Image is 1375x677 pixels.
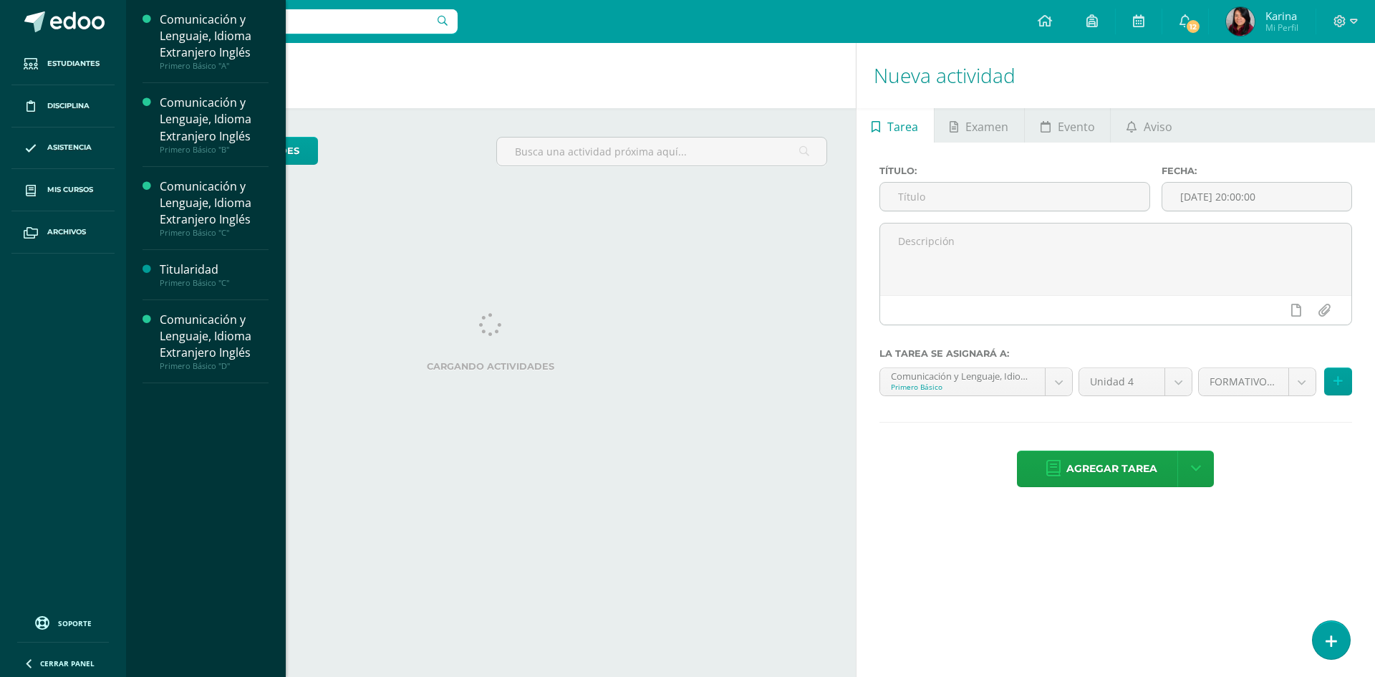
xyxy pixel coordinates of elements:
a: Aviso [1111,108,1187,143]
span: Evento [1058,110,1095,144]
div: Primero Básico [891,382,1034,392]
input: Fecha de entrega [1162,183,1351,211]
a: Examen [935,108,1024,143]
div: Comunicación y Lenguaje, Idioma Extranjero Inglés [160,11,269,61]
span: Soporte [58,618,92,628]
div: Primero Básico "C" [160,278,269,288]
span: Archivos [47,226,86,238]
span: Aviso [1144,110,1172,144]
h1: Nueva actividad [874,43,1358,108]
span: Mis cursos [47,184,93,196]
span: FORMATIVO (60.0%) [1210,368,1278,395]
span: 12 [1185,19,1201,34]
span: Mi Perfil [1265,21,1298,34]
a: Mis cursos [11,169,115,211]
span: Asistencia [47,142,92,153]
div: Comunicación y Lenguaje, Idioma Extranjero Inglés 'A' [891,368,1034,382]
span: Karina [1265,9,1298,23]
div: Primero Básico "A" [160,61,269,71]
a: Archivos [11,211,115,254]
a: Estudiantes [11,43,115,85]
a: Comunicación y Lenguaje, Idioma Extranjero InglésPrimero Básico "C" [160,178,269,238]
a: Evento [1025,108,1110,143]
input: Busca una actividad próxima aquí... [497,138,826,165]
div: Comunicación y Lenguaje, Idioma Extranjero Inglés [160,178,269,228]
img: 2b2d077cd3225eb4770a88151ad57b39.png [1226,7,1255,36]
a: TitularidadPrimero Básico "C" [160,261,269,288]
div: Comunicación y Lenguaje, Idioma Extranjero Inglés [160,95,269,144]
input: Título [880,183,1150,211]
div: Titularidad [160,261,269,278]
label: La tarea se asignará a: [879,348,1352,359]
span: Disciplina [47,100,90,112]
label: Cargando actividades [155,361,827,372]
a: Soporte [17,613,109,632]
span: Tarea [887,110,918,144]
span: Agregar tarea [1066,451,1157,486]
div: Primero Básico "C" [160,228,269,238]
a: Comunicación y Lenguaje, Idioma Extranjero InglésPrimero Básico "B" [160,95,269,154]
label: Título: [879,165,1151,176]
a: Disciplina [11,85,115,128]
a: Comunicación y Lenguaje, Idioma Extranjero InglésPrimero Básico "A" [160,11,269,71]
h1: Actividades [143,43,839,108]
a: Unidad 4 [1079,368,1192,395]
span: Cerrar panel [40,658,95,668]
span: Estudiantes [47,58,100,69]
a: Comunicación y Lenguaje, Idioma Extranjero InglésPrimero Básico "D" [160,312,269,371]
a: Comunicación y Lenguaje, Idioma Extranjero Inglés 'A'Primero Básico [880,368,1072,395]
span: Unidad 4 [1090,368,1154,395]
a: Tarea [857,108,934,143]
a: Asistencia [11,128,115,170]
div: Primero Básico "D" [160,361,269,371]
a: FORMATIVO (60.0%) [1199,368,1316,395]
div: Comunicación y Lenguaje, Idioma Extranjero Inglés [160,312,269,361]
input: Busca un usuario... [135,9,458,34]
label: Fecha: [1162,165,1352,176]
span: Examen [965,110,1008,144]
div: Primero Básico "B" [160,145,269,155]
